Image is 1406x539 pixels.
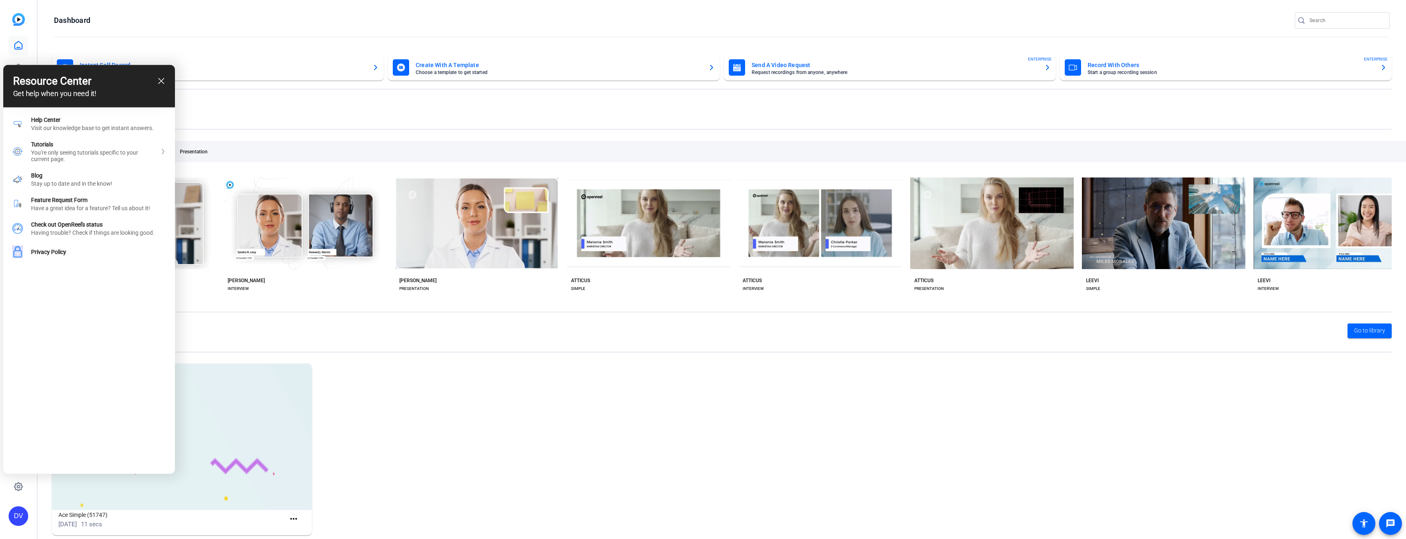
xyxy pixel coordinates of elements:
div: Feature Request Form [3,192,175,216]
div: Visit our knowledge base to get instant answers. [31,125,166,131]
img: module icon [12,119,23,129]
div: Tutorials [3,136,175,167]
div: Blog [31,172,166,179]
div: Resource center home modules [3,108,175,263]
div: Check out OpenReel's status [31,221,166,228]
div: close resource center [157,77,165,85]
img: module icon [12,199,23,209]
svg: expand [161,149,166,155]
div: Tutorials [31,141,157,148]
div: Feature Request Form [31,197,166,203]
div: Help Center [31,117,166,123]
img: module icon [12,174,23,185]
img: module icon [12,246,23,258]
div: Have a great idea for a feature? Tell us about it! [31,205,166,211]
div: Stay up to date and in the know! [31,180,166,187]
div: You're only seeing tutorials specific to your current page. [31,149,157,162]
h4: Get help when you need it! [13,89,165,98]
div: Privacy Policy [31,249,166,255]
img: module icon [12,223,23,234]
div: Blog [3,167,175,192]
h3: Resource Center [13,75,165,87]
div: entering resource center home [3,108,175,263]
div: Having trouble? Check if things are looking good. [31,229,166,236]
img: module icon [12,146,23,157]
div: Help Center [3,112,175,136]
div: Check out OpenReel's status [3,216,175,241]
div: Privacy Policy [3,241,175,263]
